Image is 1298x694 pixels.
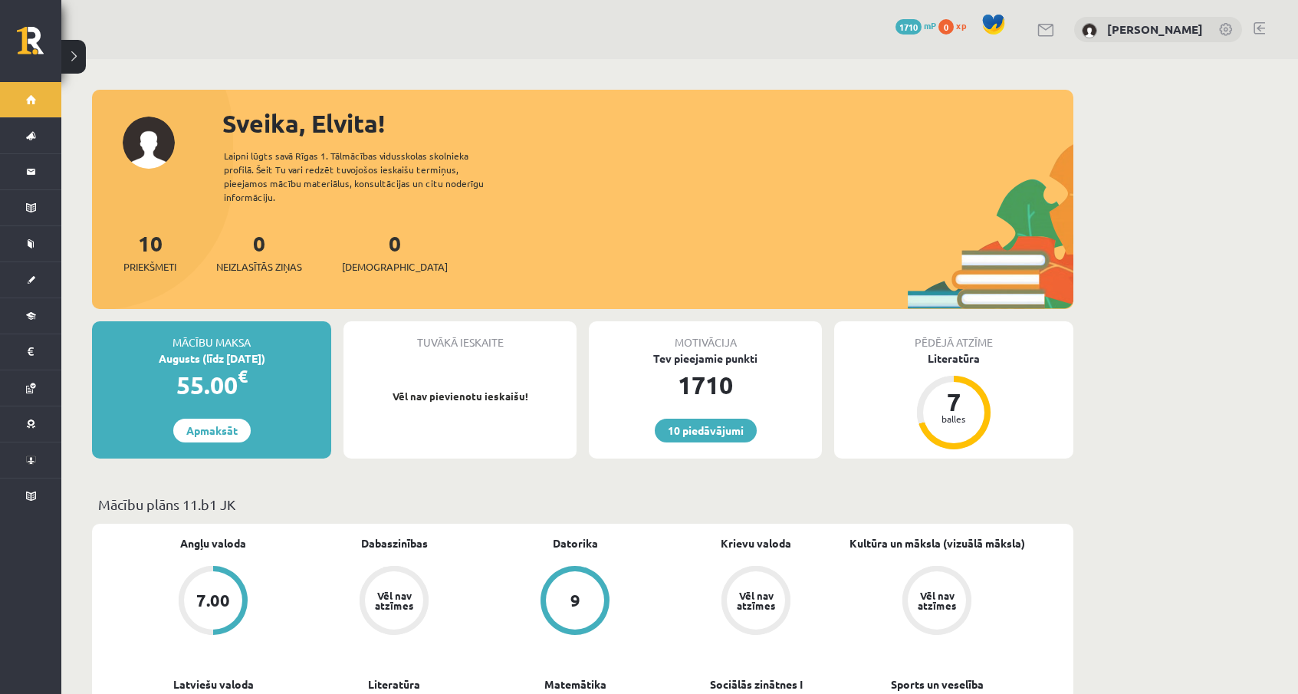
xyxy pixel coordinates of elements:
[373,590,416,610] div: Vēl nav atzīmes
[665,566,846,638] a: Vēl nav atzīmes
[92,321,331,350] div: Mācību maksa
[834,321,1073,350] div: Pēdējā atzīme
[589,321,822,350] div: Motivācija
[710,676,803,692] a: Sociālās zinātnes I
[849,535,1025,551] a: Kultūra un māksla (vizuālā māksla)
[485,566,665,638] a: 9
[553,535,598,551] a: Datorika
[734,590,777,610] div: Vēl nav atzīmes
[915,590,958,610] div: Vēl nav atzīmes
[216,229,302,275] a: 0Neizlasītās ziņas
[931,414,977,423] div: balles
[895,19,936,31] a: 1710 mP
[180,535,246,551] a: Angļu valoda
[655,419,757,442] a: 10 piedāvājumi
[17,27,61,65] a: Rīgas 1. Tālmācības vidusskola
[361,535,428,551] a: Dabaszinības
[222,105,1073,142] div: Sveika, Elvita!
[834,350,1073,367] div: Literatūra
[351,389,569,404] p: Vēl nav pievienotu ieskaišu!
[98,494,1067,515] p: Mācību plāns 11.b1 JK
[544,676,606,692] a: Matemātika
[589,367,822,403] div: 1710
[924,19,936,31] span: mP
[846,566,1027,638] a: Vēl nav atzīmes
[92,367,331,403] div: 55.00
[343,321,577,350] div: Tuvākā ieskaite
[938,19,974,31] a: 0 xp
[173,676,254,692] a: Latviešu valoda
[224,149,511,204] div: Laipni lūgts savā Rīgas 1. Tālmācības vidusskolas skolnieka profilā. Šeit Tu vari redzēt tuvojošo...
[92,350,331,367] div: Augusts (līdz [DATE])
[1082,23,1097,38] img: Elvita Jēgere
[895,19,922,35] span: 1710
[196,592,230,609] div: 7.00
[304,566,485,638] a: Vēl nav atzīmes
[342,229,448,275] a: 0[DEMOGRAPHIC_DATA]
[956,19,966,31] span: xp
[238,365,248,387] span: €
[891,676,984,692] a: Sports un veselība
[1107,21,1203,37] a: [PERSON_NAME]
[342,259,448,275] span: [DEMOGRAPHIC_DATA]
[123,566,304,638] a: 7.00
[173,419,251,442] a: Apmaksāt
[834,350,1073,452] a: Literatūra 7 balles
[938,19,954,35] span: 0
[123,229,176,275] a: 10Priekšmeti
[721,535,791,551] a: Krievu valoda
[216,259,302,275] span: Neizlasītās ziņas
[570,592,580,609] div: 9
[589,350,822,367] div: Tev pieejamie punkti
[931,390,977,414] div: 7
[123,259,176,275] span: Priekšmeti
[368,676,420,692] a: Literatūra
